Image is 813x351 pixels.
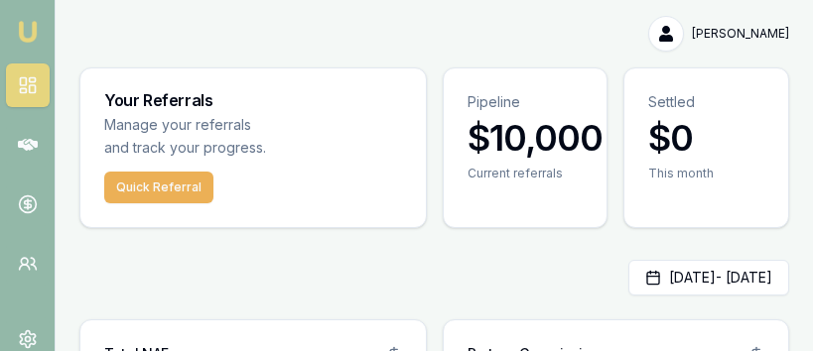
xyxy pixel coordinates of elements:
[104,114,402,160] p: Manage your referrals and track your progress.
[104,172,213,203] button: Quick Referral
[648,118,764,158] h3: $0
[104,92,402,108] h3: Your Referrals
[648,92,764,112] p: Settled
[468,166,584,181] div: Current referrals
[16,20,40,44] img: emu-icon-u.png
[468,118,584,158] h3: $10,000
[468,92,584,112] p: Pipeline
[692,26,789,42] span: [PERSON_NAME]
[648,166,764,181] div: This month
[628,260,789,295] button: [DATE]- [DATE]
